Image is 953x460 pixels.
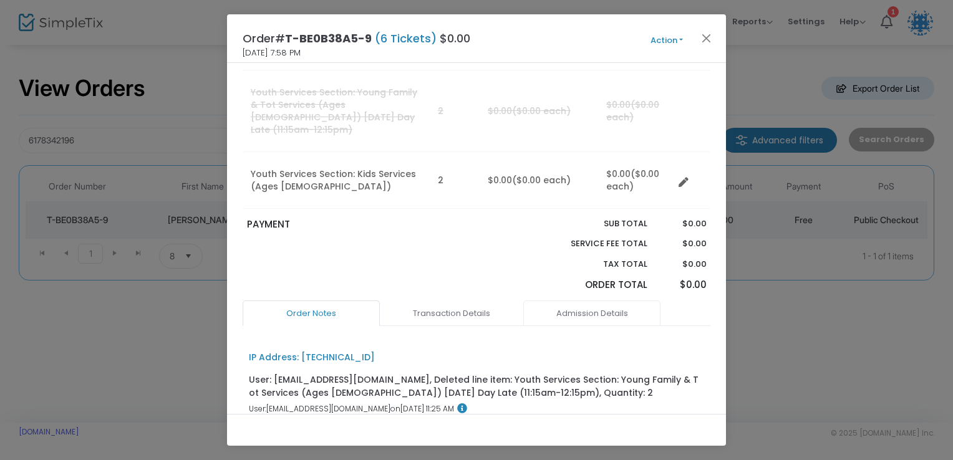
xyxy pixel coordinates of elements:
p: Sub total [541,218,647,230]
span: (6 Tickets) [372,31,440,46]
span: [DATE] 7:58 PM [243,47,301,59]
span: ($0.00 each) [606,98,659,123]
td: Youth Services Section: Young Family & Tot Services (Ages [DEMOGRAPHIC_DATA]) [DATE] Day Late (11... [243,70,430,152]
a: Admission Details [523,300,660,327]
div: User: [EMAIL_ADDRESS][DOMAIN_NAME], Deleted line item: Youth Services Section: Young Family & Tot... [249,373,705,400]
td: 2 [430,70,480,152]
div: IP Address: [TECHNICAL_ID] [249,351,375,364]
p: Tax Total [541,258,647,271]
div: [EMAIL_ADDRESS][DOMAIN_NAME] [DATE] 11:25 AM [249,403,705,414]
span: User: [249,403,266,414]
h4: Order# $0.00 [243,30,470,47]
td: Youth Services Section: Kids Services (Ages [DEMOGRAPHIC_DATA]) [243,152,430,209]
p: Service Fee Total [541,237,647,250]
a: Order Notes [243,300,380,327]
span: ($0.00 each) [512,105,571,117]
a: Transaction Details [383,300,520,327]
span: T-BE0B38A5-9 [285,31,372,46]
p: $0.00 [659,258,706,271]
td: $0.00 [480,70,599,152]
p: $0.00 [659,278,706,292]
p: $0.00 [659,218,706,230]
span: on [390,403,400,414]
td: $0.00 [599,70,674,152]
button: Close [699,30,715,46]
button: Action [629,34,704,47]
span: ($0.00 each) [606,168,659,193]
td: $0.00 [480,152,599,209]
span: ($0.00 each) [512,174,571,186]
p: Order Total [541,278,647,292]
p: PAYMENT [247,218,471,232]
td: 2 [430,152,480,209]
p: $0.00 [659,237,706,250]
td: $0.00 [599,152,674,209]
